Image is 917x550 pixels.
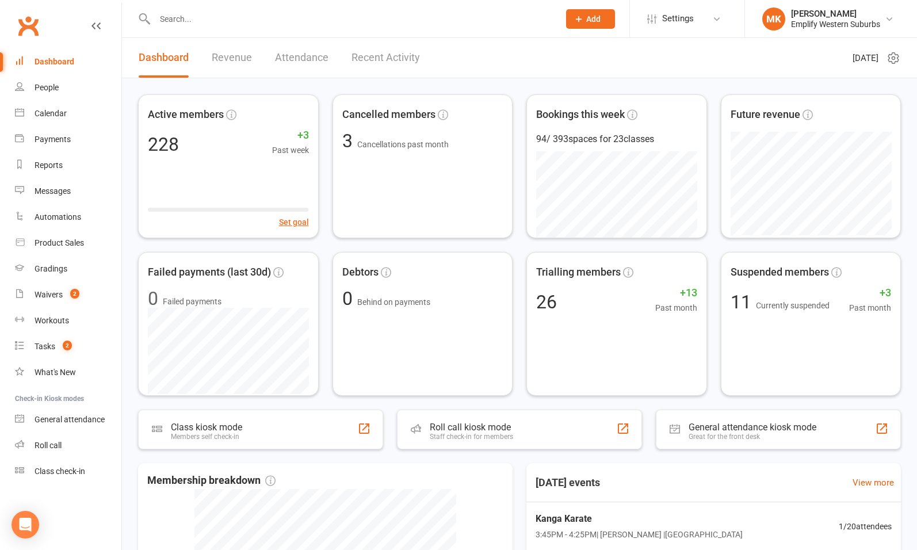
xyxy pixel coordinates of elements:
div: Messages [35,186,71,196]
span: Add [586,14,601,24]
a: Calendar [15,101,121,127]
a: What's New [15,360,121,385]
span: Trialling members [536,264,621,281]
span: +3 [272,127,309,144]
span: Future revenue [731,106,800,123]
a: Reports [15,152,121,178]
span: [DATE] [853,51,878,65]
div: Members self check-in [171,433,242,441]
div: 228 [148,135,179,154]
a: People [15,75,121,101]
a: Messages [15,178,121,204]
a: Roll call [15,433,121,459]
div: Gradings [35,264,67,273]
div: Open Intercom Messenger [12,511,39,538]
span: 0 [342,288,357,310]
a: View more [853,476,894,490]
div: Staff check-in for members [430,433,513,441]
span: Debtors [342,264,379,281]
div: Calendar [35,109,67,118]
a: Payments [15,127,121,152]
a: Waivers 2 [15,282,121,308]
div: Class kiosk mode [171,422,242,433]
span: Cancelled members [342,106,435,123]
span: Failed payments (last 30d) [148,264,271,281]
div: 26 [536,293,557,311]
a: Product Sales [15,230,121,256]
a: Attendance [275,38,328,78]
span: +13 [655,285,697,301]
div: Great for the front desk [689,433,816,441]
span: Bookings this week [536,106,625,123]
div: MK [762,7,785,30]
span: Past month [655,301,697,314]
a: Class kiosk mode [15,459,121,484]
div: Reports [35,161,63,170]
div: What's New [35,368,76,377]
button: Add [566,9,615,29]
span: Past month [849,301,891,314]
a: Dashboard [15,49,121,75]
div: General attendance [35,415,105,424]
span: Suspended members [731,264,829,281]
a: Revenue [212,38,252,78]
span: 1 / 20 attendees [839,520,892,533]
div: Dashboard [35,57,74,66]
span: Past week [272,144,309,156]
span: Failed payments [163,295,221,308]
div: Waivers [35,290,63,299]
span: 2 [70,289,79,299]
span: 2 [63,341,72,350]
div: 94 / 393 spaces for 23 classes [536,132,697,147]
span: Behind on payments [357,297,430,307]
div: Roll call kiosk mode [430,422,513,433]
div: Automations [35,212,81,221]
span: Active members [148,106,224,123]
button: Set goal [279,216,309,228]
span: Currently suspended [756,301,830,310]
div: Roll call [35,441,62,450]
a: Workouts [15,308,121,334]
div: Class check-in [35,467,85,476]
span: 3:45PM - 4:25PM | [PERSON_NAME] | [GEOGRAPHIC_DATA] [536,528,743,541]
input: Search... [151,11,551,27]
a: Recent Activity [351,38,420,78]
div: Payments [35,135,71,144]
h3: [DATE] events [526,472,609,493]
div: Product Sales [35,238,84,247]
span: Kanga Karate [536,511,743,526]
div: People [35,83,59,92]
a: General attendance kiosk mode [15,407,121,433]
div: Emplify Western Suburbs [791,19,880,29]
div: 0 [148,289,158,308]
div: Workouts [35,316,69,325]
span: Membership breakdown [147,472,276,489]
div: [PERSON_NAME] [791,9,880,19]
a: Gradings [15,256,121,282]
a: Dashboard [139,38,189,78]
span: Cancellations past month [357,140,449,149]
span: +3 [849,285,891,301]
span: 3 [342,130,357,152]
a: Clubworx [14,12,43,40]
div: 11 [731,293,830,311]
span: Settings [662,6,694,32]
a: Tasks 2 [15,334,121,360]
a: Automations [15,204,121,230]
div: Tasks [35,342,55,351]
div: General attendance kiosk mode [689,422,816,433]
